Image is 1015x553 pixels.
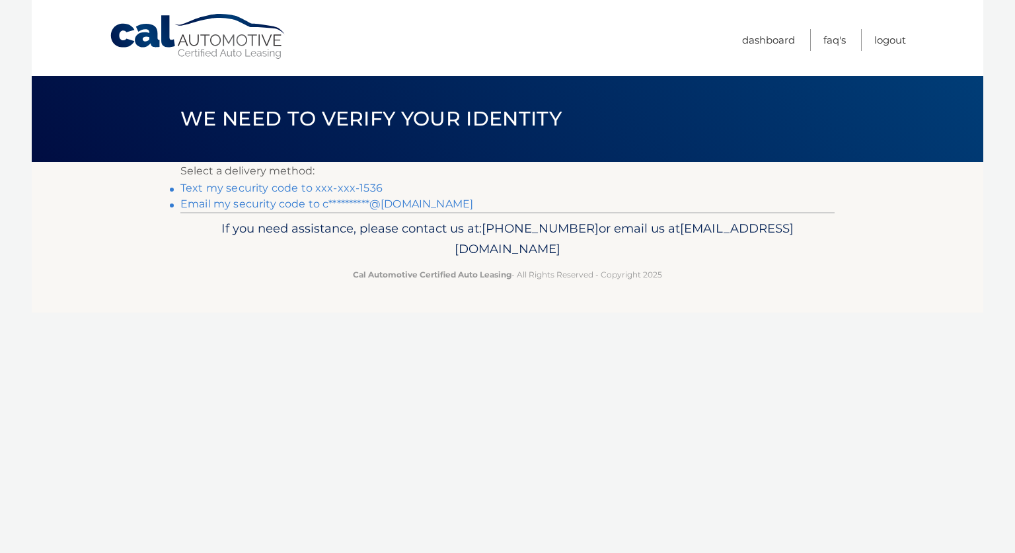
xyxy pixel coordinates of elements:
strong: Cal Automotive Certified Auto Leasing [353,270,511,279]
span: We need to verify your identity [180,106,562,131]
a: FAQ's [823,29,846,51]
p: Select a delivery method: [180,162,835,180]
span: [PHONE_NUMBER] [482,221,599,236]
p: - All Rights Reserved - Copyright 2025 [189,268,826,281]
p: If you need assistance, please contact us at: or email us at [189,218,826,260]
a: Logout [874,29,906,51]
a: Dashboard [742,29,795,51]
a: Text my security code to xxx-xxx-1536 [180,182,383,194]
a: Cal Automotive [109,13,287,60]
a: Email my security code to c**********@[DOMAIN_NAME] [180,198,473,210]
